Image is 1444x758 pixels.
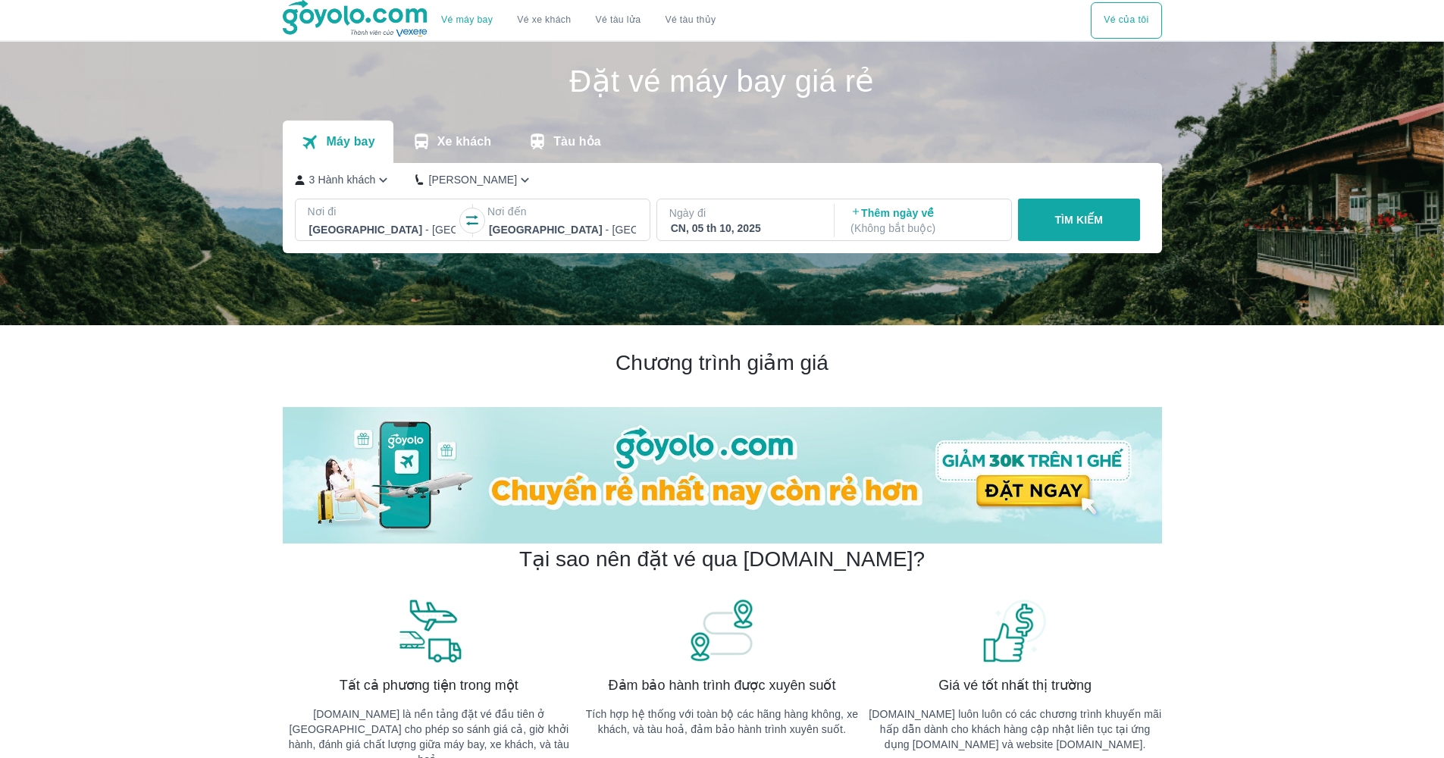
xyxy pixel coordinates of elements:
[519,546,925,573] h2: Tại sao nên đặt vé qua [DOMAIN_NAME]?
[309,172,376,187] p: 3 Hành khách
[415,172,533,188] button: [PERSON_NAME]
[1018,199,1140,241] button: TÌM KIẾM
[850,221,998,236] p: ( Không bắt buộc )
[327,134,375,149] p: Máy bay
[653,2,728,39] button: Vé tàu thủy
[517,14,571,26] a: Vé xe khách
[340,676,518,694] span: Tất cả phương tiện trong một
[283,407,1162,543] img: banner-home
[1091,2,1161,39] button: Vé của tôi
[283,66,1162,96] h1: Đặt vé máy bay giá rẻ
[981,597,1049,664] img: banner
[584,2,653,39] a: Vé tàu lửa
[1054,212,1103,227] p: TÌM KIẾM
[850,205,998,236] p: Thêm ngày về
[869,706,1162,752] p: [DOMAIN_NAME] luôn luôn có các chương trình khuyến mãi hấp dẫn dành cho khách hàng cập nhật liên ...
[441,14,493,26] a: Vé máy bay
[671,221,818,236] div: CN, 05 th 10, 2025
[938,676,1092,694] span: Giá vé tốt nhất thị trường
[428,172,517,187] p: [PERSON_NAME]
[609,676,836,694] span: Đảm bảo hành trình được xuyên suốt
[437,134,491,149] p: Xe khách
[553,134,601,149] p: Tàu hỏa
[295,172,392,188] button: 3 Hành khách
[575,706,869,737] p: Tích hợp hệ thống với toàn bộ các hãng hàng không, xe khách, và tàu hoả, đảm bảo hành trình xuyên...
[308,204,458,219] p: Nơi đi
[688,597,756,664] img: banner
[1091,2,1161,39] div: choose transportation mode
[669,205,819,221] p: Ngày đi
[429,2,728,39] div: choose transportation mode
[395,597,463,664] img: banner
[283,121,619,163] div: transportation tabs
[283,349,1162,377] h2: Chương trình giảm giá
[487,204,637,219] p: Nơi đến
